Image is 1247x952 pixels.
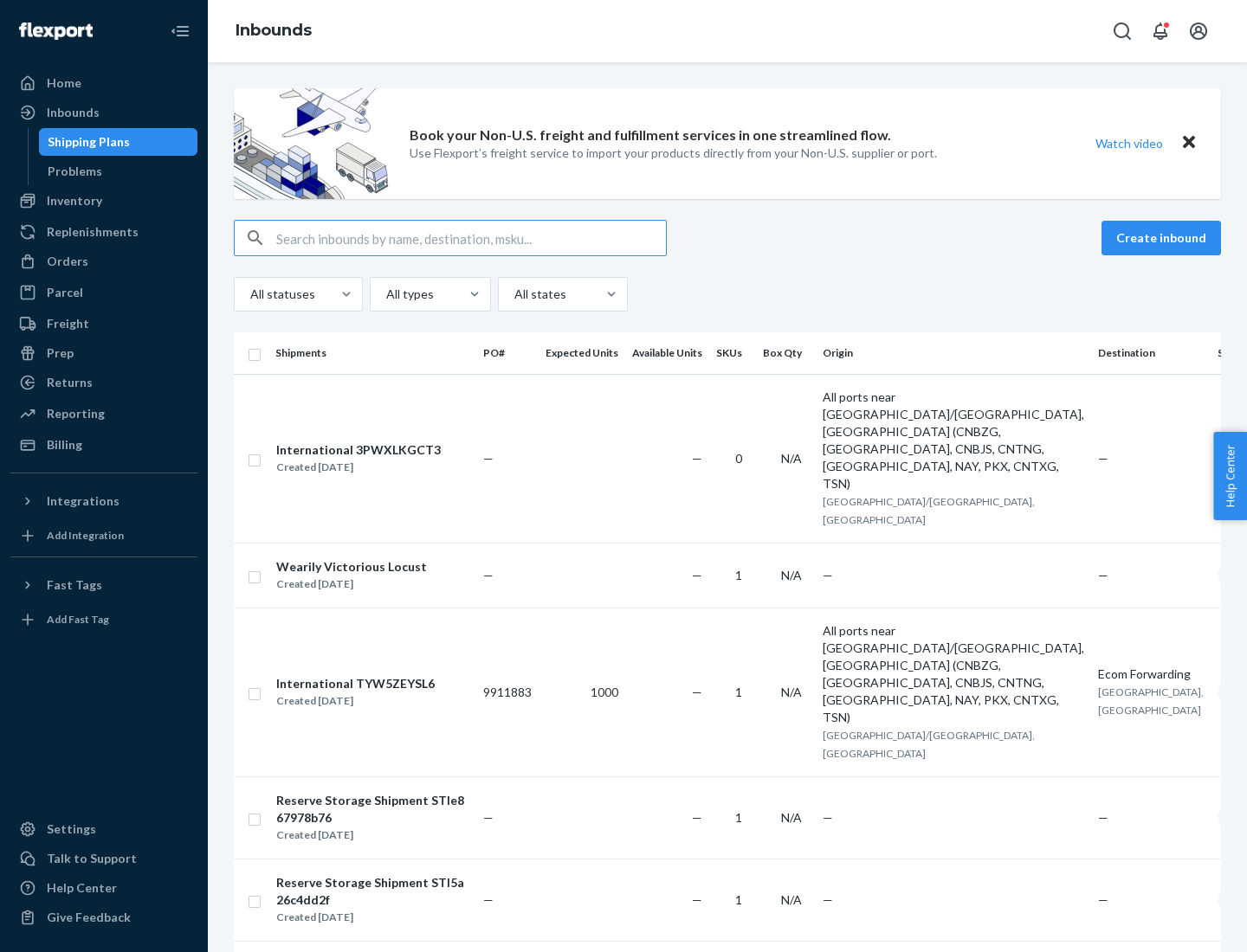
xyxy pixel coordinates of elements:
[47,104,100,121] div: Inbounds
[10,522,197,550] a: Add Integration
[1084,131,1174,156] button: Watch video
[539,332,625,374] th: Expected Units
[276,576,427,593] div: Created [DATE]
[47,374,93,391] div: Returns
[47,315,89,332] div: Freight
[10,400,197,428] a: Reporting
[47,253,88,270] div: Orders
[1098,810,1108,825] span: —
[10,187,197,215] a: Inventory
[47,612,109,627] div: Add Fast Tag
[1098,451,1108,466] span: —
[276,441,441,459] div: International 3PWXLKGCT3
[276,827,468,844] div: Created [DATE]
[692,568,702,582] span: —
[735,810,742,825] span: 1
[10,310,197,338] a: Freight
[10,279,197,306] a: Parcel
[410,145,937,162] p: Use Flexport’s freight service to import your products directly from your Non-U.S. supplier or port.
[276,221,666,255] input: Search inbounds by name, destination, msku...
[47,850,137,867] div: Talk to Support
[781,568,802,582] span: N/A
[276,874,468,909] div: Reserve Storage Shipment STI5a26c4dd2f
[1098,892,1108,907] span: —
[47,492,120,510] div: Integrations
[163,14,197,48] button: Close Navigation
[47,528,124,543] div: Add Integration
[735,451,742,466] span: 0
[735,892,742,907] span: 1
[39,158,198,185] a: Problems
[625,332,709,374] th: Available Units
[692,451,702,466] span: —
[10,99,197,126] a: Inbounds
[10,218,197,246] a: Replenishments
[249,286,250,303] input: All statuses
[483,810,494,825] span: —
[222,6,326,56] ol: breadcrumbs
[781,810,802,825] span: N/A
[10,69,197,97] a: Home
[10,571,197,599] button: Fast Tags
[10,369,197,396] a: Returns
[1213,432,1247,520] button: Help Center
[47,405,105,422] div: Reporting
[10,904,197,931] button: Give Feedback
[1098,666,1204,683] div: Ecom Forwarding
[735,685,742,699] span: 1
[1178,131,1200,156] button: Close
[692,892,702,907] span: —
[276,675,435,692] div: International TYW5ZEYSL6
[410,125,891,145] p: Book your Non-U.S. freight and fulfillment services in one streamlined flow.
[483,892,494,907] span: —
[1105,14,1140,48] button: Open Search Box
[781,892,802,907] span: N/A
[513,286,514,303] input: All states
[47,576,102,594] div: Fast Tags
[39,128,198,156] a: Shipping Plans
[1098,685,1204,717] span: [GEOGRAPHIC_DATA], [GEOGRAPHIC_DATA]
[47,223,139,241] div: Replenishments
[47,192,102,209] div: Inventory
[781,451,802,466] span: N/A
[483,451,494,466] span: —
[1091,332,1211,374] th: Destination
[47,284,83,301] div: Parcel
[483,568,494,582] span: —
[823,495,1035,526] span: [GEOGRAPHIC_DATA]/[GEOGRAPHIC_DATA], [GEOGRAPHIC_DATA]
[476,332,539,374] th: PO#
[48,133,130,151] div: Shipping Plans
[756,332,816,374] th: Box Qty
[823,622,1084,726] div: All ports near [GEOGRAPHIC_DATA]/[GEOGRAPHIC_DATA], [GEOGRAPHIC_DATA] (CNBZG, [GEOGRAPHIC_DATA], ...
[10,339,197,367] a: Prep
[276,459,441,476] div: Created [DATE]
[47,909,131,926] div: Give Feedback
[10,606,197,634] a: Add Fast Tag
[823,389,1084,492] div: All ports near [GEOGRAPHIC_DATA]/[GEOGRAPHIC_DATA], [GEOGRAPHIC_DATA] (CNBZG, [GEOGRAPHIC_DATA], ...
[48,163,102,180] div: Problems
[276,909,468,926] div: Created [DATE]
[709,332,756,374] th: SKUs
[276,792,468,827] div: Reserve Storage Shipment STIe867978b76
[591,685,618,699] span: 1000
[735,568,742,582] span: 1
[10,431,197,459] a: Billing
[823,892,833,907] span: —
[816,332,1091,374] th: Origin
[692,810,702,825] span: —
[10,845,197,872] a: Talk to Support
[268,332,476,374] th: Shipments
[692,685,702,699] span: —
[47,436,82,453] div: Billing
[1098,568,1108,582] span: —
[276,692,435,710] div: Created [DATE]
[1181,14,1216,48] button: Open account menu
[10,815,197,843] a: Settings
[476,608,539,776] td: 9911883
[384,286,386,303] input: All types
[10,248,197,275] a: Orders
[236,21,312,40] a: Inbounds
[276,558,427,576] div: Wearily Victorious Locust
[19,23,93,40] img: Flexport logo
